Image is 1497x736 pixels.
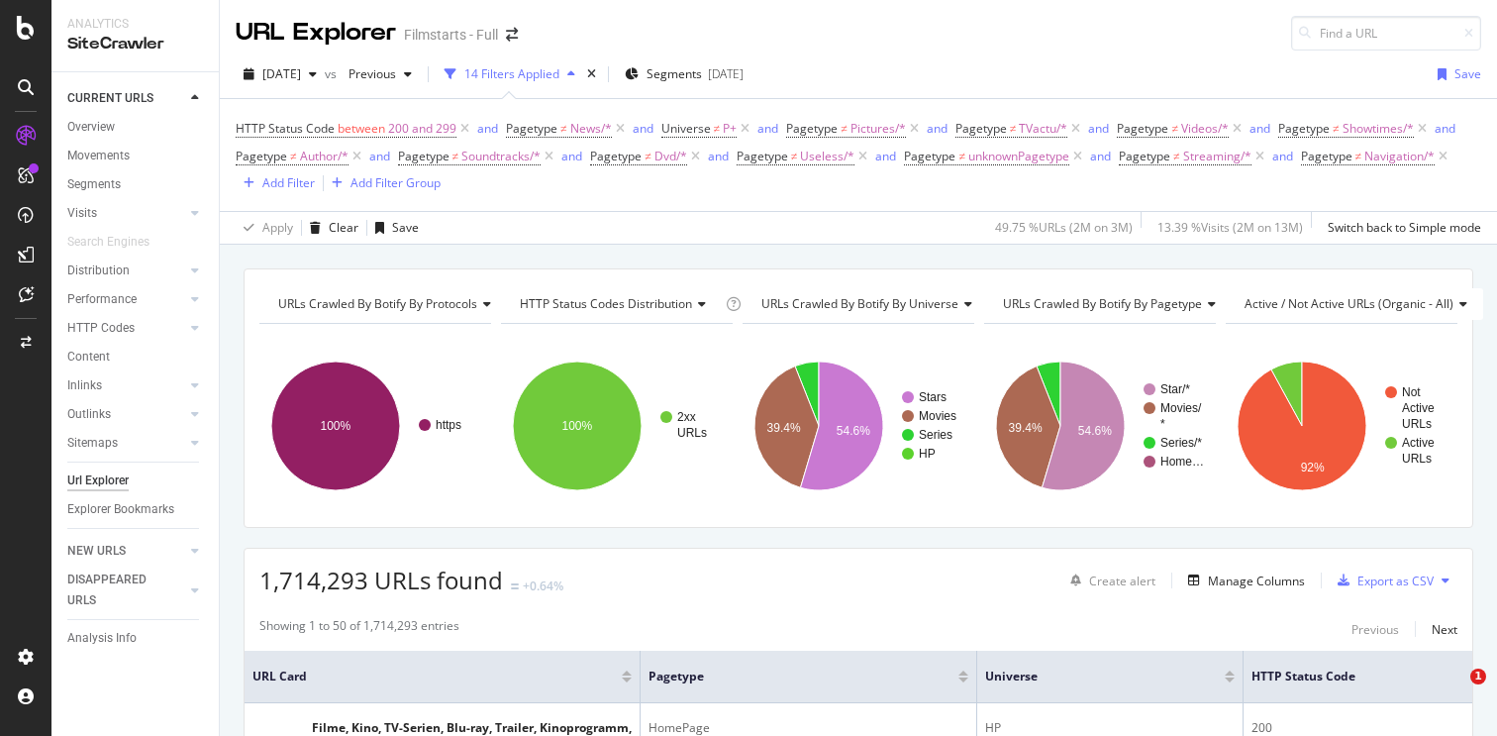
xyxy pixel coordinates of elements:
[464,65,559,82] div: 14 Filters Applied
[252,668,617,685] span: URL Card
[67,471,129,491] div: Url Explorer
[1301,461,1325,474] text: 92%
[67,117,115,138] div: Overview
[1089,573,1155,589] div: Create alert
[1019,115,1067,143] span: TVactu/*
[633,120,653,137] div: and
[1402,385,1421,399] text: Not
[761,295,958,312] span: URLs Crawled By Botify By universe
[1291,16,1481,51] input: Find a URL
[1010,120,1017,137] span: ≠
[1402,417,1432,431] text: URLs
[919,447,936,461] text: HP
[67,347,205,368] a: Content
[67,33,203,55] div: SiteCrawler
[1278,120,1330,137] span: Pagetype
[516,288,722,320] h4: HTTP Status Codes Distribution
[561,148,582,164] div: and
[67,375,102,396] div: Inlinks
[259,340,491,512] svg: A chart.
[477,119,498,138] button: and
[67,16,203,33] div: Analytics
[67,433,118,454] div: Sitemaps
[501,340,733,512] svg: A chart.
[388,115,456,143] span: 200 and 299
[290,148,297,164] span: ≠
[1245,295,1453,312] span: Active / Not Active URLs (organic - all)
[1328,219,1481,236] div: Switch back to Simple mode
[1430,669,1477,716] iframe: Intercom live chat
[1181,115,1229,143] span: Videos/*
[791,148,798,164] span: ≠
[560,120,567,137] span: ≠
[1180,569,1305,592] button: Manage Columns
[1003,295,1202,312] span: URLs Crawled By Botify By pagetype
[1432,621,1457,638] div: Next
[67,375,185,396] a: Inlinks
[67,541,185,562] a: NEW URLS
[1402,436,1435,450] text: Active
[743,340,974,512] svg: A chart.
[236,120,335,137] span: HTTP Status Code
[398,148,449,164] span: Pagetype
[570,115,612,143] span: News/*
[958,148,965,164] span: ≠
[67,146,130,166] div: Movements
[875,148,896,164] div: and
[67,318,185,339] a: HTTP Codes
[1301,148,1352,164] span: Pagetype
[67,628,205,649] a: Analysis Info
[767,421,801,435] text: 39.4%
[1062,565,1155,596] button: Create alert
[904,148,955,164] span: Pagetype
[1435,119,1455,138] button: and
[302,212,358,244] button: Clear
[786,120,838,137] span: Pagetype
[1171,120,1178,137] span: ≠
[341,65,396,82] span: Previous
[661,120,711,137] span: Universe
[67,232,150,253] div: Search Engines
[1183,143,1251,170] span: Streaming/*
[1241,288,1483,320] h4: Active / Not Active URLs
[259,617,459,641] div: Showing 1 to 50 of 1,714,293 entries
[1430,58,1481,90] button: Save
[67,471,205,491] a: Url Explorer
[67,289,185,310] a: Performance
[654,143,687,170] span: Dvd/*
[67,203,185,224] a: Visits
[236,58,325,90] button: [DATE]
[477,120,498,137] div: and
[1355,148,1362,164] span: ≠
[837,424,870,438] text: 54.6%
[984,340,1216,512] div: A chart.
[436,418,461,432] text: https
[1320,212,1481,244] button: Switch back to Simple mode
[520,295,692,312] span: HTTP Status Codes Distribution
[737,148,788,164] span: Pagetype
[369,148,390,164] div: and
[647,65,702,82] span: Segments
[723,115,737,143] span: P+
[338,120,385,137] span: between
[67,261,185,281] a: Distribution
[995,219,1133,236] div: 49.75 % URLs ( 2M on 3M )
[262,65,301,82] span: 2025 Sep. 1st
[1160,455,1204,469] text: Home…
[437,58,583,90] button: 14 Filters Applied
[708,148,729,164] div: and
[1435,120,1455,137] div: and
[1454,65,1481,82] div: Save
[919,428,952,442] text: Series
[461,143,541,170] span: Soundtracks/*
[633,119,653,138] button: and
[67,570,167,611] div: DISAPPEARED URLS
[919,409,956,423] text: Movies
[274,288,507,320] h4: URLs Crawled By Botify By protocols
[67,541,126,562] div: NEW URLS
[67,146,205,166] a: Movements
[1351,621,1399,638] div: Previous
[262,174,315,191] div: Add Filter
